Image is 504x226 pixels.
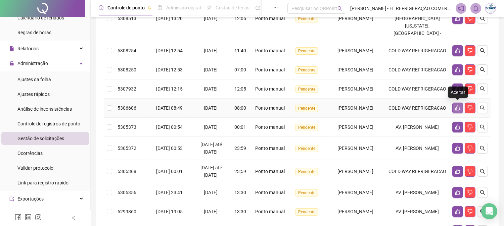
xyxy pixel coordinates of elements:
[256,5,260,10] span: dashboard
[455,209,460,214] span: like
[455,16,460,21] span: like
[385,60,450,79] td: COLD WAY REFRIGERACAO
[480,190,485,195] span: search
[455,190,460,195] span: like
[337,146,373,151] span: [PERSON_NAME]
[467,124,473,130] span: dislike
[295,47,318,55] span: Pendente
[17,61,48,66] span: Administração
[467,146,473,151] span: dislike
[200,142,222,155] span: [DATE] até [DATE]
[156,124,183,130] span: [DATE] 00:54
[455,86,460,92] span: like
[448,87,468,98] div: Aceitar
[216,5,249,10] span: Gestão de férias
[455,105,460,111] span: like
[35,214,42,221] span: instagram
[17,106,72,112] span: Análise de inconsistências
[480,16,485,21] span: search
[385,99,450,118] td: COLD WAY REFRIGERACAO
[467,190,473,195] span: dislike
[473,5,479,11] span: bell
[118,190,136,195] span: 5305356
[204,48,218,53] span: [DATE]
[455,169,460,174] span: like
[467,209,473,214] span: dislike
[385,160,450,183] td: COLD WAY REFRIGERACAO
[204,105,218,111] span: [DATE]
[295,208,318,216] span: Pendente
[480,124,485,130] span: search
[337,16,373,21] span: [PERSON_NAME]
[234,169,246,174] span: 23:59
[337,6,342,11] span: search
[17,46,39,51] span: Relatórios
[9,46,14,51] span: file
[157,5,162,10] span: file-done
[234,86,246,92] span: 12:05
[385,79,450,99] td: COLD WAY REFRIGERACAO
[337,48,373,53] span: [PERSON_NAME]
[486,3,496,13] img: 29308
[295,189,318,196] span: Pendente
[467,169,473,174] span: dislike
[118,105,136,111] span: 5306606
[17,121,80,126] span: Controle de registros de ponto
[295,105,318,112] span: Pendente
[337,169,373,174] span: [PERSON_NAME]
[350,5,452,12] span: [PERSON_NAME] - EL REFRIGERAÇÃO COMERCIO ATACADISTA E VAREJISTA DE EQUIPAMENT LTDA EPP
[337,209,373,214] span: [PERSON_NAME]
[17,15,64,20] span: Calendário de feriados
[455,146,460,151] span: like
[15,214,21,221] span: facebook
[255,48,285,53] span: Ponto manual
[458,5,464,11] span: notification
[467,67,473,72] span: dislike
[156,48,183,53] span: [DATE] 12:54
[234,48,246,53] span: 11:40
[295,66,318,74] span: Pendente
[25,214,32,221] span: linkedin
[200,165,222,178] span: [DATE] até [DATE]
[255,124,285,130] span: Ponto manual
[204,124,218,130] span: [DATE]
[467,105,473,111] span: dislike
[480,209,485,214] span: search
[118,48,136,53] span: 5308254
[255,67,285,72] span: Ponto manual
[118,67,136,72] span: 5308250
[207,5,212,10] span: sun
[255,146,285,151] span: Ponto manual
[337,124,373,130] span: [PERSON_NAME]
[255,105,285,111] span: Ponto manual
[118,86,136,92] span: 5307932
[467,48,473,53] span: dislike
[385,183,450,202] td: AV. [PERSON_NAME]
[255,209,285,214] span: Ponto manual
[295,124,318,131] span: Pendente
[480,67,485,72] span: search
[9,196,14,201] span: export
[295,168,318,175] span: Pendente
[337,86,373,92] span: [PERSON_NAME]
[99,5,103,10] span: clock-circle
[455,124,460,130] span: like
[480,48,485,53] span: search
[156,67,183,72] span: [DATE] 12:53
[156,86,183,92] span: [DATE] 12:15
[337,67,373,72] span: [PERSON_NAME]
[147,6,151,10] span: pushpin
[204,209,218,214] span: [DATE]
[234,16,246,21] span: 12:05
[480,169,485,174] span: search
[204,16,218,21] span: [DATE]
[17,136,64,141] span: Gestão de solicitações
[234,146,246,151] span: 23:59
[255,16,285,21] span: Ponto manual
[337,105,373,111] span: [PERSON_NAME]
[385,202,450,221] td: AV. [PERSON_NAME]
[295,145,318,152] span: Pendente
[118,209,136,214] span: 5299860
[118,169,136,174] span: 5305368
[118,16,136,21] span: 5308513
